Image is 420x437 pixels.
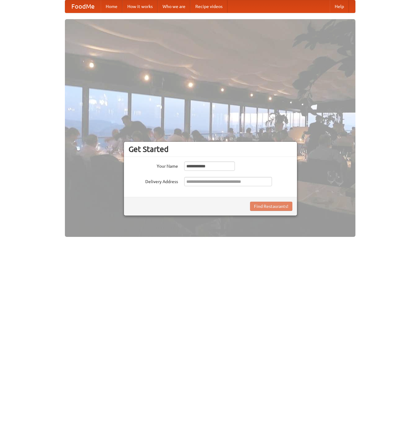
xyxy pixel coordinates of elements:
[129,177,178,185] label: Delivery Address
[330,0,349,13] a: Help
[190,0,227,13] a: Recipe videos
[129,145,292,154] h3: Get Started
[101,0,122,13] a: Home
[250,202,292,211] button: Find Restaurants!
[65,0,101,13] a: FoodMe
[129,162,178,169] label: Your Name
[122,0,158,13] a: How it works
[158,0,190,13] a: Who we are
